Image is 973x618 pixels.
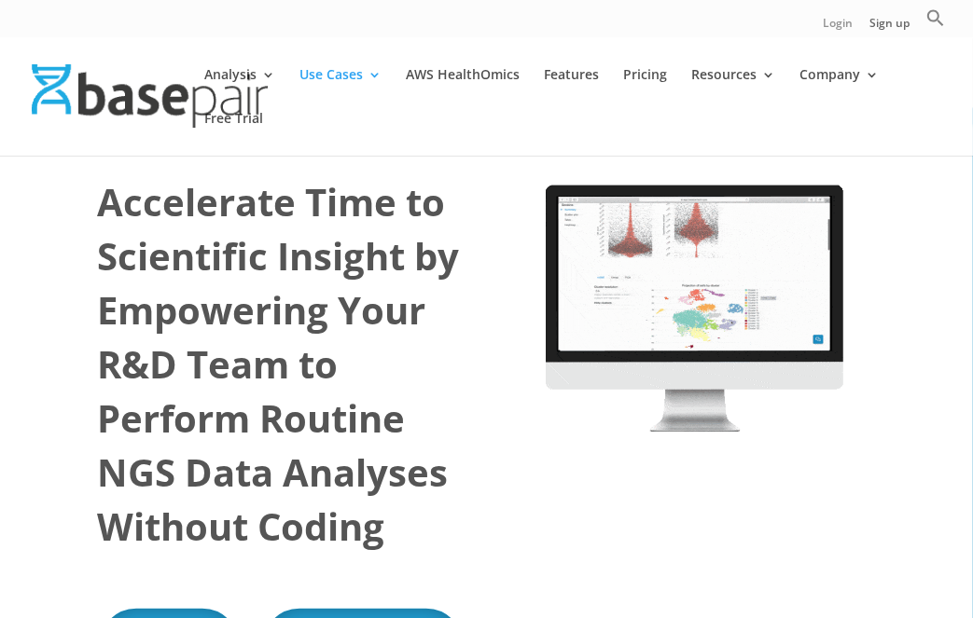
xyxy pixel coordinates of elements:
a: Search Icon Link [926,8,945,37]
a: Sign up [869,18,910,37]
iframe: Drift Widget Chat Controller [880,525,951,596]
a: Analysis [204,68,275,112]
a: Features [544,68,599,112]
strong: Accelerate Time to Scientific Insight by Empowering Your R&D Team to Perform Routine NGS Data Ana... [97,176,459,552]
svg: Search [926,8,945,27]
a: Free Trial [204,112,263,156]
a: AWS HealthOmics [406,68,520,112]
a: Company [799,68,879,112]
img: Basepair [32,64,268,129]
a: Pricing [623,68,667,112]
a: Login [823,18,853,37]
img: Single Cell RNA-Seq New Gif [534,176,855,456]
a: Resources [691,68,775,112]
a: Use Cases [299,68,382,112]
